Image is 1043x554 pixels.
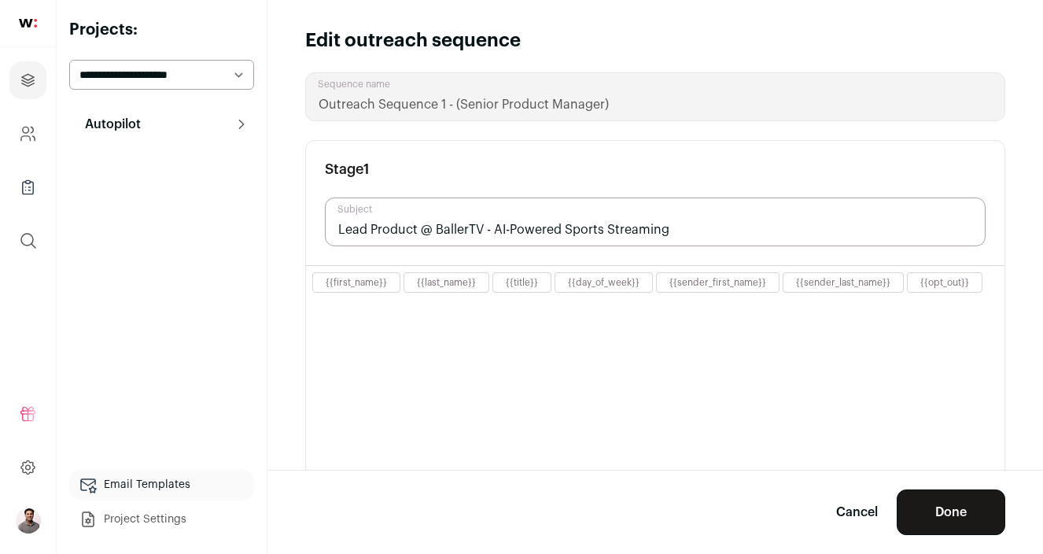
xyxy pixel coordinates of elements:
[506,276,538,289] button: {{title}}
[305,28,521,54] h1: Edit outreach sequence
[69,469,254,500] a: Email Templates
[9,115,46,153] a: Company and ATS Settings
[568,276,639,289] button: {{day_of_week}}
[417,276,476,289] button: {{last_name}}
[69,19,254,41] h2: Projects:
[69,109,254,140] button: Autopilot
[9,61,46,99] a: Projects
[76,115,141,134] p: Autopilot
[326,276,387,289] button: {{first_name}}
[19,19,37,28] img: wellfound-shorthand-0d5821cbd27db2630d0214b213865d53afaa358527fdda9d0ea32b1df1b89c2c.svg
[16,508,41,534] img: 486088-medium_jpg
[16,508,41,534] button: Open dropdown
[669,276,766,289] button: {{sender_first_name}}
[920,276,969,289] button: {{opt_out}}
[796,276,890,289] button: {{sender_last_name}}
[363,162,370,176] span: 1
[325,198,986,246] input: Subject
[325,160,370,179] h3: Stage
[897,489,1005,535] button: Done
[305,72,1005,121] input: Sequence name
[69,504,254,535] a: Project Settings
[836,503,878,522] a: Cancel
[9,168,46,206] a: Company Lists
